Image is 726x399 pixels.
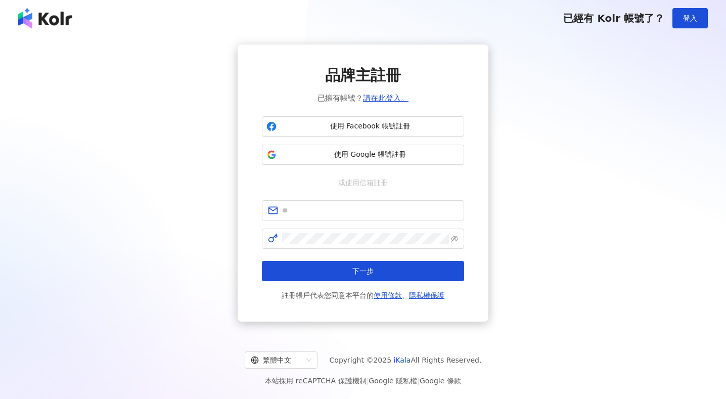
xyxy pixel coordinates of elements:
[317,92,409,104] span: 已擁有帳號？
[262,145,464,165] button: 使用 Google 帳號註冊
[262,261,464,281] button: 下一步
[672,8,708,28] button: 登入
[420,377,461,385] a: Google 條款
[282,289,444,301] span: 註冊帳戶代表您同意本平台的 、
[374,291,402,299] a: 使用條款
[409,291,444,299] a: 隱私權保護
[330,354,482,366] span: Copyright © 2025 All Rights Reserved.
[363,94,409,103] a: 請在此登入。
[367,377,369,385] span: |
[18,8,72,28] img: logo
[417,377,420,385] span: |
[451,235,458,242] span: eye-invisible
[394,356,411,364] a: iKala
[369,377,417,385] a: Google 隱私權
[563,12,664,24] span: 已經有 Kolr 帳號了？
[325,65,401,86] span: 品牌主註冊
[331,177,395,188] span: 或使用信箱註冊
[281,121,460,131] span: 使用 Facebook 帳號註冊
[352,267,374,275] span: 下一步
[281,150,460,160] span: 使用 Google 帳號註冊
[262,116,464,137] button: 使用 Facebook 帳號註冊
[683,14,697,22] span: 登入
[265,375,461,387] span: 本站採用 reCAPTCHA 保護機制
[251,352,302,368] div: 繁體中文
